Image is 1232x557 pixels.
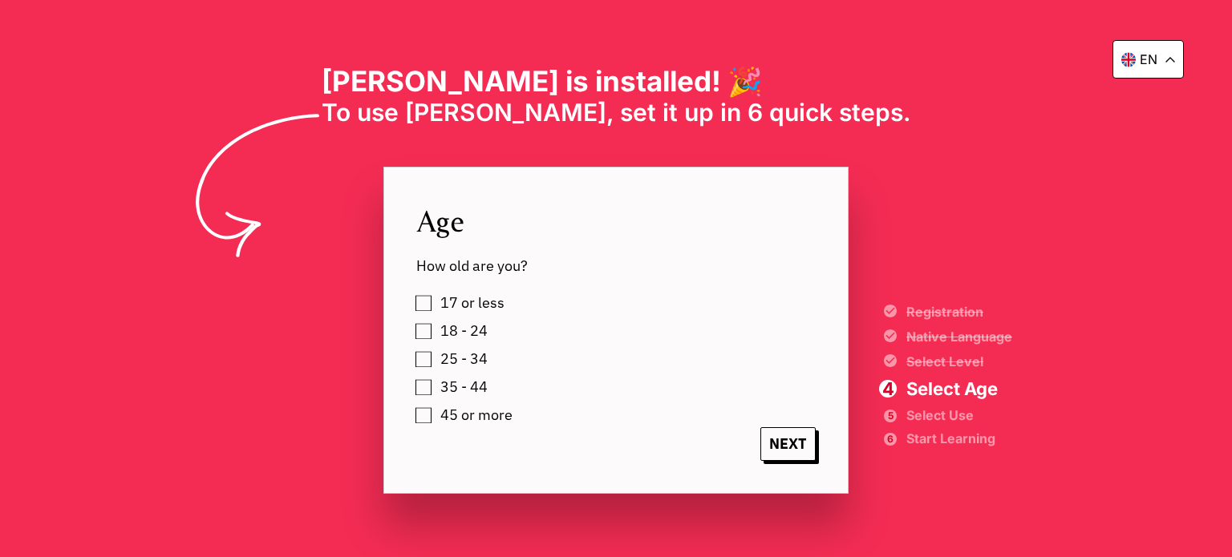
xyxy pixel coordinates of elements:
span: 18 - 24 [440,323,488,339]
span: Select Age [906,380,1012,398]
p: en [1140,51,1157,67]
span: Start Learning [906,433,1012,444]
span: Select Use [906,410,1012,421]
span: To use [PERSON_NAME], set it up in 6 quick steps. [322,98,911,127]
h1: [PERSON_NAME] is installed! 🎉 [322,64,911,98]
span: 25 - 34 [440,351,488,367]
span: Native Language [906,330,1012,343]
span: 45 or more [440,407,513,423]
span: 17 or less [440,295,505,311]
span: NEXT [760,427,816,461]
span: Select Level [906,355,1012,368]
span: How old are you? [416,256,816,275]
span: Age [416,200,816,240]
span: 35 - 44 [440,379,488,395]
span: Registration [906,305,1012,318]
